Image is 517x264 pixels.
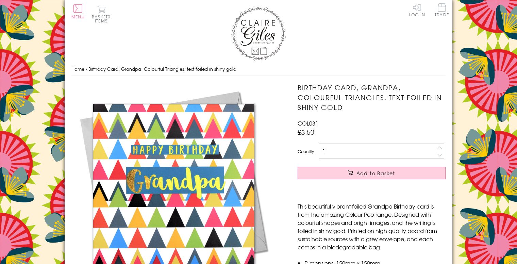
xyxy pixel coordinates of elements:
[92,5,111,23] button: Basket0 items
[71,14,85,20] span: Menu
[298,202,446,251] p: This beautiful vibrant foiled Grandpa Birthday card is from the amazing Colour Pop range. Designe...
[435,3,449,17] span: Trade
[298,167,446,179] button: Add to Basket
[298,83,446,112] h1: Birthday Card, Grandpa, Colourful Triangles, text foiled in shiny gold
[231,7,286,61] img: Claire Giles Greetings Cards
[86,66,87,72] span: ›
[435,3,449,18] a: Trade
[409,3,425,17] a: Log In
[71,62,446,76] nav: breadcrumbs
[298,148,314,154] label: Quantity
[71,66,84,72] a: Home
[298,119,318,127] span: COL031
[88,66,236,72] span: Birthday Card, Grandpa, Colourful Triangles, text foiled in shiny gold
[71,4,85,19] button: Menu
[95,14,111,24] span: 0 items
[298,127,314,137] span: £3.50
[356,170,395,177] span: Add to Basket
